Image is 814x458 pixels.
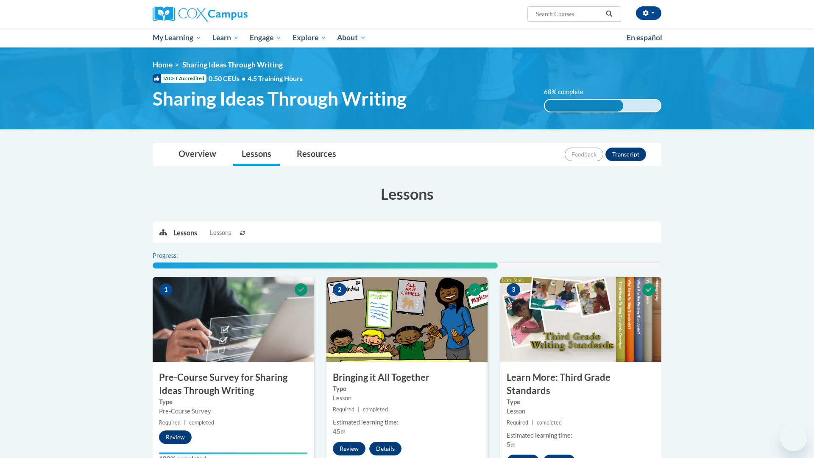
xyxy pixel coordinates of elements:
button: Review [159,430,192,444]
a: Cox Campus [153,6,314,22]
span: 3 [507,283,520,296]
span: | [532,419,533,426]
input: Search Courses [535,9,603,19]
button: Feedback [565,148,603,161]
a: Engage [244,28,287,47]
span: completed [363,406,388,413]
span: 5m [507,441,516,448]
div: Your progress [159,452,307,454]
a: En español [621,29,668,47]
label: Type [507,397,655,407]
h3: Lessons [153,183,661,204]
a: Resources [288,143,345,166]
span: 45m [333,428,346,435]
div: Lesson [333,394,481,403]
p: Lessons [173,228,197,237]
img: Cox Campus [153,6,248,22]
div: 68% complete [545,100,624,112]
div: Main menu [140,28,674,47]
span: 0.50 CEUs [209,74,248,83]
a: My Learning [147,28,207,47]
div: Pre-Course Survey [159,407,307,416]
span: | [358,406,360,413]
span: 2 [333,283,346,296]
span: Required [333,406,354,413]
button: Transcript [605,148,646,161]
span: About [337,33,366,43]
span: Lessons [210,228,231,237]
div: Estimated learning time: [333,418,481,427]
span: | [184,419,186,426]
button: Details [369,442,401,455]
span: Sharing Ideas Through Writing [153,87,407,110]
span: Required [159,419,181,426]
h3: Pre-Course Survey for Sharing Ideas Through Writing [153,371,314,397]
button: Search [603,9,616,19]
img: Course Image [500,277,661,362]
h3: Bringing it All Together [326,371,488,384]
a: Explore [287,28,332,47]
a: Home [153,60,173,69]
span: Learn [212,33,239,43]
img: Course Image [326,277,488,362]
a: Overview [170,143,225,166]
span: Sharing Ideas Through Writing [182,60,283,69]
span: En español [627,33,662,42]
label: 68% complete [544,87,593,97]
a: Learn [207,28,245,47]
span: IACET Accredited [153,74,206,83]
span: Required [507,419,528,426]
div: Lesson [507,407,655,416]
span: Explore [293,33,326,43]
span: Engage [250,33,282,43]
a: Lessons [233,143,280,166]
h3: Learn More: Third Grade Standards [500,371,661,397]
iframe: Button to launch messaging window [780,424,807,451]
a: About [332,28,372,47]
label: Progress: [153,251,201,260]
span: 1 [159,283,173,296]
label: Type [333,384,481,394]
span: completed [537,419,562,426]
span: My Learning [153,33,201,43]
span: completed [189,419,214,426]
span: • [242,74,245,82]
button: Account Settings [636,6,661,20]
img: Course Image [153,277,314,362]
button: Review [333,442,365,455]
span: 4.5 Training Hours [248,74,303,82]
label: Type [159,397,307,407]
div: Estimated learning time: [507,431,655,440]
